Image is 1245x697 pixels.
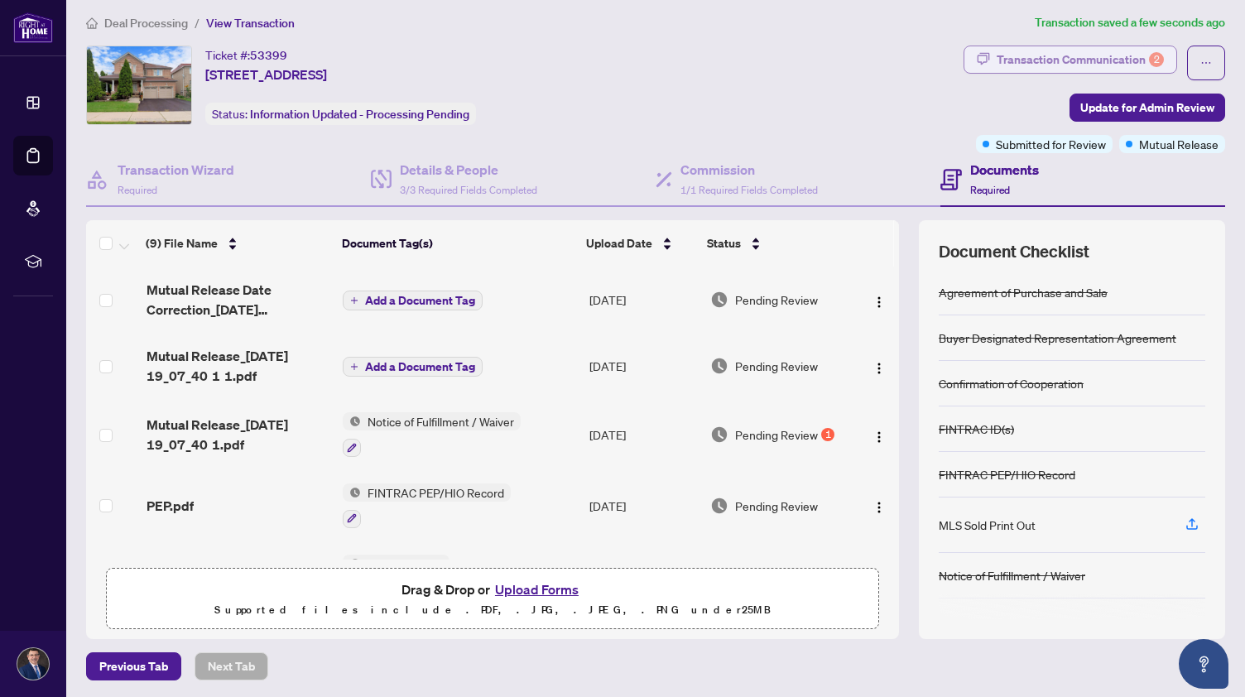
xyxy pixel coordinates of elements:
span: Pending Review [735,425,818,444]
button: Logo [866,353,892,379]
span: View Transaction [206,16,295,31]
td: [DATE] [583,470,704,541]
span: FINTRAC ID(s) [361,555,449,573]
button: Previous Tab [86,652,181,680]
span: Update for Admin Review [1080,94,1214,121]
button: Status IconFINTRAC ID(s) [343,555,449,599]
th: Status [700,220,852,267]
div: Notice of Fulfillment / Waiver [939,566,1085,584]
div: 2 [1149,52,1164,67]
img: logo [13,12,53,43]
span: Required [970,184,1010,196]
div: FINTRAC ID(s) [939,420,1014,438]
div: Buyer Designated Representation Agreement [939,329,1176,347]
img: Document Status [710,357,728,375]
td: [DATE] [583,399,704,470]
span: Required [118,184,157,196]
span: PEP.pdf [147,496,194,516]
img: IMG-W12368098_1.jpg [87,46,191,124]
img: Status Icon [343,483,361,502]
span: Status [707,234,741,252]
img: Status Icon [343,555,361,573]
img: Document Status [710,291,728,309]
span: Pending Review [735,291,818,309]
th: Upload Date [579,220,700,267]
button: Open asap [1179,639,1228,689]
button: Add a Document Tag [343,290,483,311]
span: [STREET_ADDRESS] [205,65,327,84]
span: home [86,17,98,29]
span: Previous Tab [99,653,168,680]
td: [DATE] [583,267,704,333]
span: plus [350,296,358,305]
span: ellipsis [1200,57,1212,69]
span: Upload Date [586,234,652,252]
img: Logo [872,362,886,375]
div: Ticket #: [205,46,287,65]
div: Agreement of Purchase and Sale [939,283,1108,301]
img: Logo [872,501,886,514]
p: Supported files include .PDF, .JPG, .JPEG, .PNG under 25 MB [117,600,868,620]
span: FINTRAC PEP/HIO Record [361,483,511,502]
img: Profile Icon [17,648,49,680]
span: Pending Review [735,357,818,375]
li: / [195,13,199,32]
span: (9) File Name [146,234,218,252]
h4: Transaction Wizard [118,160,234,180]
span: Pending Review [735,497,818,515]
img: Logo [872,296,886,309]
span: 1/1 Required Fields Completed [680,184,818,196]
button: Add a Document Tag [343,357,483,377]
td: [DATE] [583,541,704,613]
article: Transaction saved a few seconds ago [1035,13,1225,32]
h4: Commission [680,160,818,180]
span: Add a Document Tag [365,361,475,373]
span: Mutual Release [1139,135,1219,153]
span: 3/3 Required Fields Completed [400,184,537,196]
div: Transaction Communication [997,46,1164,73]
div: FINTRAC PEP/HIO Record [939,465,1075,483]
button: Logo [866,421,892,448]
th: Document Tag(s) [335,220,579,267]
img: Logo [872,430,886,444]
span: Mutual Release_[DATE] 19_07_40 1.pdf [147,415,330,454]
th: (9) File Name [139,220,334,267]
div: 1 [821,428,834,441]
span: Document Checklist [939,240,1089,263]
button: Upload Forms [490,579,584,600]
span: Drag & Drop orUpload FormsSupported files include .PDF, .JPG, .JPEG, .PNG under25MB [107,569,878,630]
img: Document Status [710,497,728,515]
span: 53399 [250,48,287,63]
button: Status IconNotice of Fulfillment / Waiver [343,412,521,457]
div: MLS Sold Print Out [939,516,1036,534]
span: Submitted for Review [996,135,1106,153]
span: Mutual Release Date Correction_[DATE] 14_44_15.pdf [147,280,330,320]
span: Mutual Release_[DATE] 19_07_40 1 1.pdf [147,346,330,386]
button: Logo [866,286,892,313]
h4: Details & People [400,160,537,180]
button: Status IconFINTRAC PEP/HIO Record [343,483,511,528]
button: Update for Admin Review [1070,94,1225,122]
span: Notice of Fulfillment / Waiver [361,412,521,430]
span: Drag & Drop or [401,579,584,600]
span: Add a Document Tag [365,295,475,306]
button: Next Tab [195,652,268,680]
button: Add a Document Tag [343,291,483,310]
span: Information Updated - Processing Pending [250,107,469,122]
button: Transaction Communication2 [964,46,1177,74]
div: Confirmation of Cooperation [939,374,1084,392]
button: Logo [866,493,892,519]
span: Deal Processing [104,16,188,31]
h4: Documents [970,160,1039,180]
button: Add a Document Tag [343,356,483,377]
td: [DATE] [583,333,704,399]
span: plus [350,363,358,371]
img: Status Icon [343,412,361,430]
img: Document Status [710,425,728,444]
div: Status: [205,103,476,125]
